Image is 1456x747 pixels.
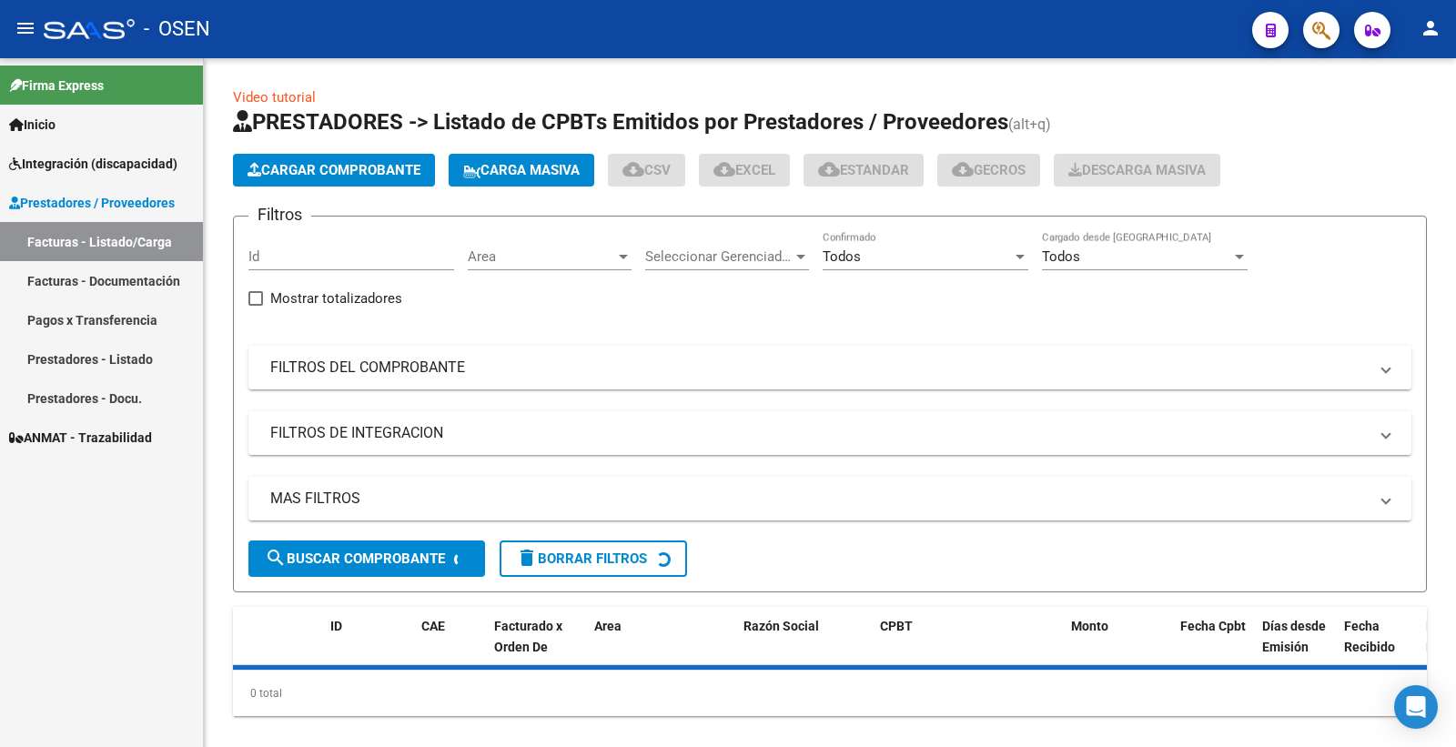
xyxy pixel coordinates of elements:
[270,489,1368,509] mat-panel-title: MAS FILTROS
[713,158,735,180] mat-icon: cloud_download
[1344,619,1395,654] span: Fecha Recibido
[1255,607,1337,687] datatable-header-cell: Días desde Emisión
[873,607,1064,687] datatable-header-cell: CPBT
[233,89,316,106] a: Video tutorial
[608,154,685,187] button: CSV
[622,162,671,178] span: CSV
[500,540,687,577] button: Borrar Filtros
[265,550,445,567] span: Buscar Comprobante
[743,619,819,633] span: Razón Social
[270,358,1368,378] mat-panel-title: FILTROS DEL COMPROBANTE
[9,115,56,135] span: Inicio
[9,428,152,448] span: ANMAT - Trazabilidad
[9,76,104,96] span: Firma Express
[1262,619,1326,654] span: Días desde Emisión
[880,619,913,633] span: CPBT
[265,547,287,569] mat-icon: search
[952,158,974,180] mat-icon: cloud_download
[248,202,311,227] h3: Filtros
[233,109,1008,135] span: PRESTADORES -> Listado de CPBTs Emitidos por Prestadores / Proveedores
[421,619,445,633] span: CAE
[233,671,1427,716] div: 0 total
[468,248,615,265] span: Area
[233,154,435,187] button: Cargar Comprobante
[1042,248,1080,265] span: Todos
[414,607,487,687] datatable-header-cell: CAE
[1054,154,1220,187] app-download-masive: Descarga masiva de comprobantes (adjuntos)
[9,193,175,213] span: Prestadores / Proveedores
[1180,619,1246,633] span: Fecha Cpbt
[1054,154,1220,187] button: Descarga Masiva
[494,619,562,654] span: Facturado x Orden De
[463,162,580,178] span: Carga Masiva
[804,154,924,187] button: Estandar
[1394,685,1438,729] div: Open Intercom Messenger
[645,248,793,265] span: Seleccionar Gerenciador
[699,154,790,187] button: EXCEL
[818,158,840,180] mat-icon: cloud_download
[622,158,644,180] mat-icon: cloud_download
[952,162,1026,178] span: Gecros
[323,607,414,687] datatable-header-cell: ID
[1071,619,1108,633] span: Monto
[1173,607,1255,687] datatable-header-cell: Fecha Cpbt
[248,346,1411,389] mat-expansion-panel-header: FILTROS DEL COMPROBANTE
[1420,17,1441,39] mat-icon: person
[516,547,538,569] mat-icon: delete
[9,154,177,174] span: Integración (discapacidad)
[1064,607,1173,687] datatable-header-cell: Monto
[270,288,402,309] span: Mostrar totalizadores
[516,550,647,567] span: Borrar Filtros
[1068,162,1206,178] span: Descarga Masiva
[15,17,36,39] mat-icon: menu
[736,607,873,687] datatable-header-cell: Razón Social
[487,607,587,687] datatable-header-cell: Facturado x Orden De
[937,154,1040,187] button: Gecros
[587,607,710,687] datatable-header-cell: Area
[1008,116,1051,133] span: (alt+q)
[594,619,622,633] span: Area
[248,411,1411,455] mat-expansion-panel-header: FILTROS DE INTEGRACION
[449,154,594,187] button: Carga Masiva
[823,248,861,265] span: Todos
[713,162,775,178] span: EXCEL
[330,619,342,633] span: ID
[1337,607,1419,687] datatable-header-cell: Fecha Recibido
[818,162,909,178] span: Estandar
[248,477,1411,520] mat-expansion-panel-header: MAS FILTROS
[248,540,485,577] button: Buscar Comprobante
[248,162,420,178] span: Cargar Comprobante
[144,9,210,49] span: - OSEN
[270,423,1368,443] mat-panel-title: FILTROS DE INTEGRACION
